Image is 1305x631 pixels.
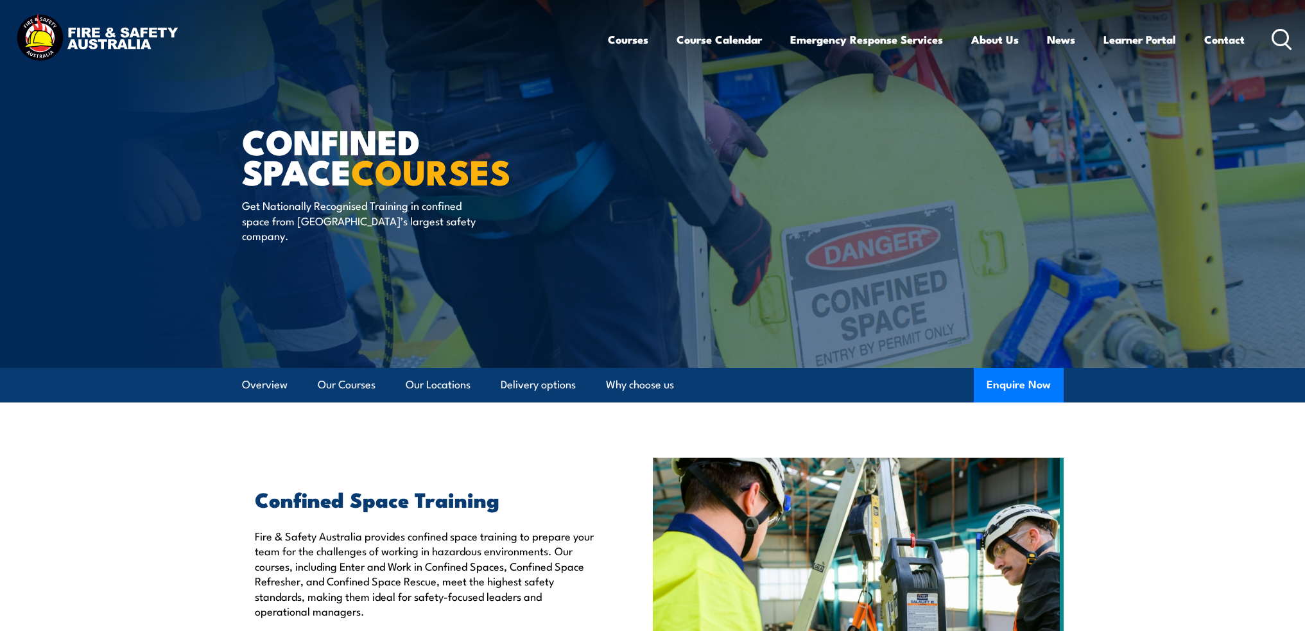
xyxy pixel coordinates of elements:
[406,368,471,402] a: Our Locations
[1103,22,1176,56] a: Learner Portal
[242,126,559,186] h1: Confined Space
[608,22,648,56] a: Courses
[255,528,594,618] p: Fire & Safety Australia provides confined space training to prepare your team for the challenges ...
[790,22,943,56] a: Emergency Response Services
[501,368,576,402] a: Delivery options
[242,368,288,402] a: Overview
[677,22,762,56] a: Course Calendar
[974,368,1064,402] button: Enquire Now
[1204,22,1245,56] a: Contact
[971,22,1019,56] a: About Us
[255,490,594,508] h2: Confined Space Training
[318,368,376,402] a: Our Courses
[606,368,674,402] a: Why choose us
[351,144,511,197] strong: COURSES
[1047,22,1075,56] a: News
[242,198,476,243] p: Get Nationally Recognised Training in confined space from [GEOGRAPHIC_DATA]’s largest safety comp...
